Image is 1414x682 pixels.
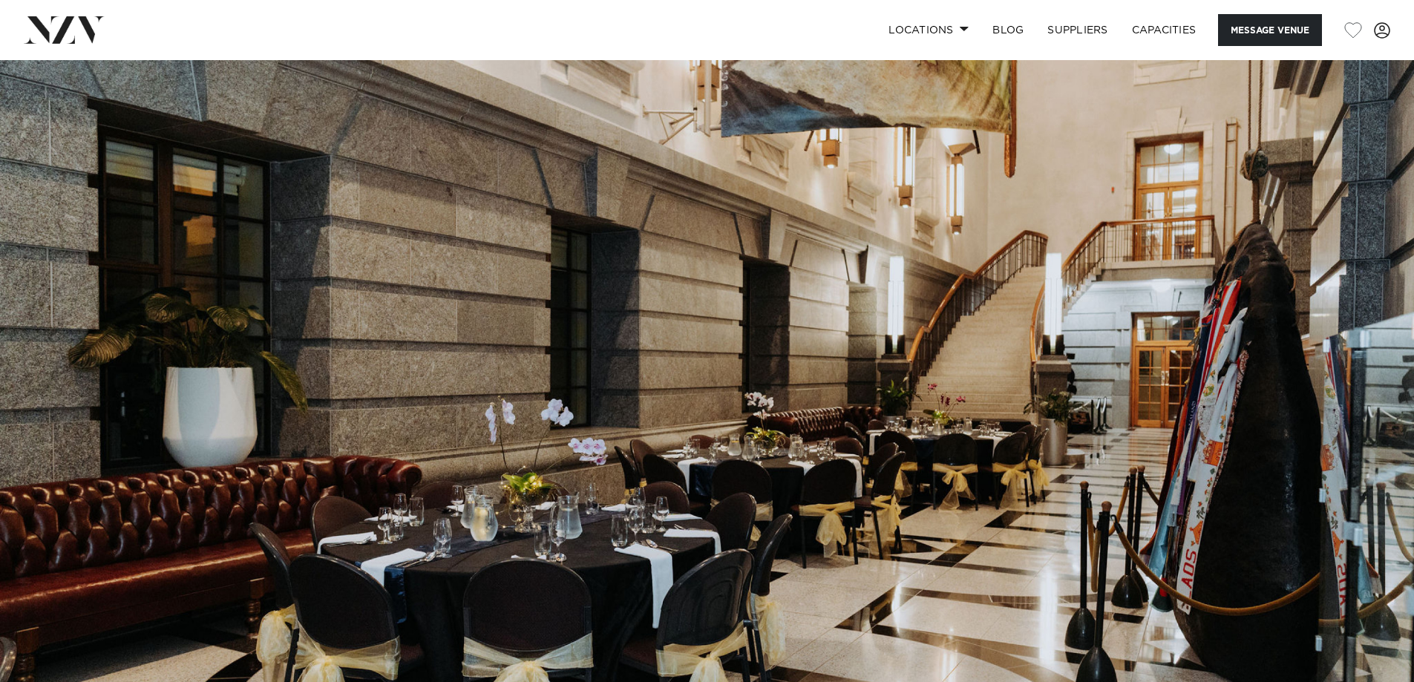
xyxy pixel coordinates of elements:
[981,14,1035,46] a: BLOG
[877,14,981,46] a: Locations
[1035,14,1119,46] a: SUPPLIERS
[1120,14,1208,46] a: Capacities
[24,16,105,43] img: nzv-logo.png
[1218,14,1322,46] button: Message Venue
